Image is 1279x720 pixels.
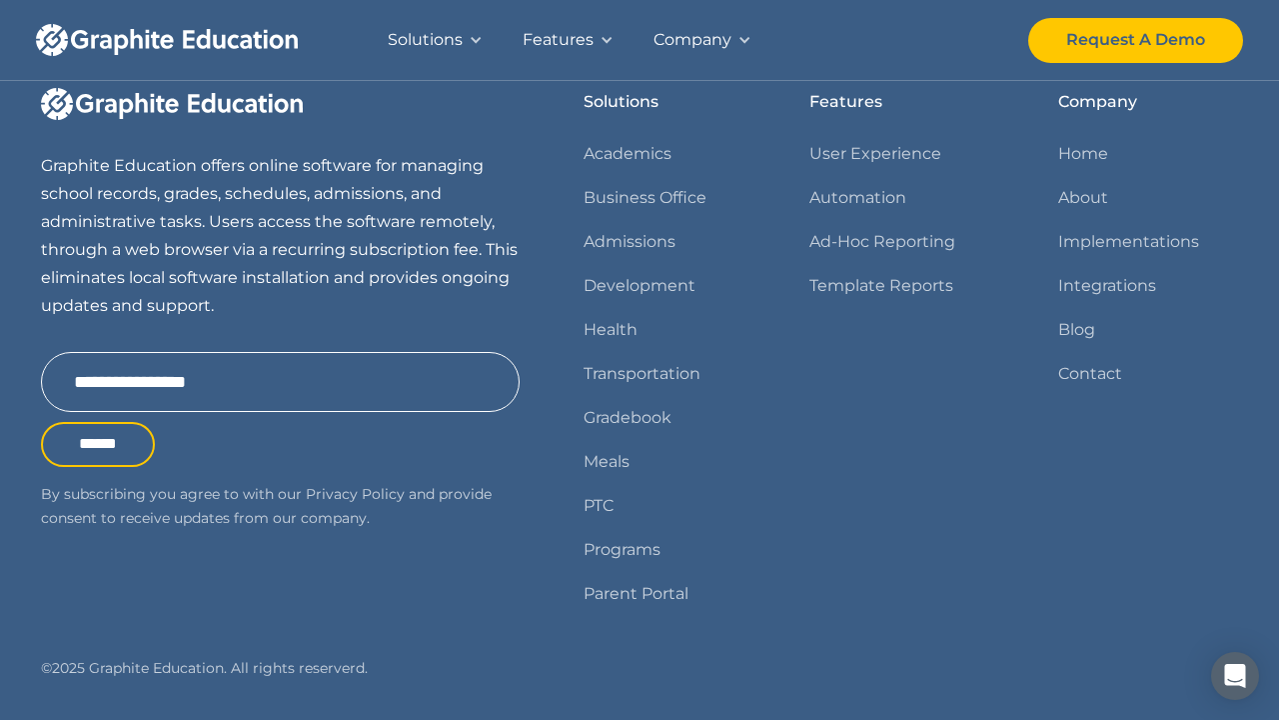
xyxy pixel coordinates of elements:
[41,352,520,467] form: Email Form
[1058,316,1095,344] a: Blog
[41,152,520,320] p: Graphite Education offers online software for managing school records, grades, schedules, admissi...
[1058,228,1199,256] a: Implementations
[1066,26,1205,54] div: Request A Demo
[584,184,706,212] a: Business Office
[584,404,671,432] a: Gradebook
[1211,652,1259,700] div: Open Intercom Messenger
[584,272,695,300] a: Development
[809,184,906,212] a: Automation
[809,272,953,300] a: Template Reports
[653,26,731,54] div: Company
[1058,184,1108,212] a: About
[1058,140,1108,168] a: Home
[809,88,882,116] div: Features
[584,448,630,476] a: Meals
[584,140,671,168] a: Academics
[1058,360,1122,388] a: Contact
[584,580,688,608] a: Parent Portal
[809,140,941,168] a: User Experience
[584,228,675,256] a: Admissions
[41,482,520,531] p: By subscribing you agree to with our Privacy Policy and provide consent to receive updates from o...
[584,536,660,564] a: Programs
[584,360,700,388] a: Transportation
[523,26,594,54] div: Features
[584,316,638,344] a: Health
[41,656,520,681] div: © 2025 Graphite Education. All rights reserverd.
[1058,88,1137,116] div: Company
[584,88,658,116] div: Solutions
[388,26,463,54] div: Solutions
[584,492,614,520] a: PTC
[1058,272,1156,300] a: Integrations
[1028,18,1243,63] a: Request A Demo
[809,228,955,256] a: Ad-Hoc Reporting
